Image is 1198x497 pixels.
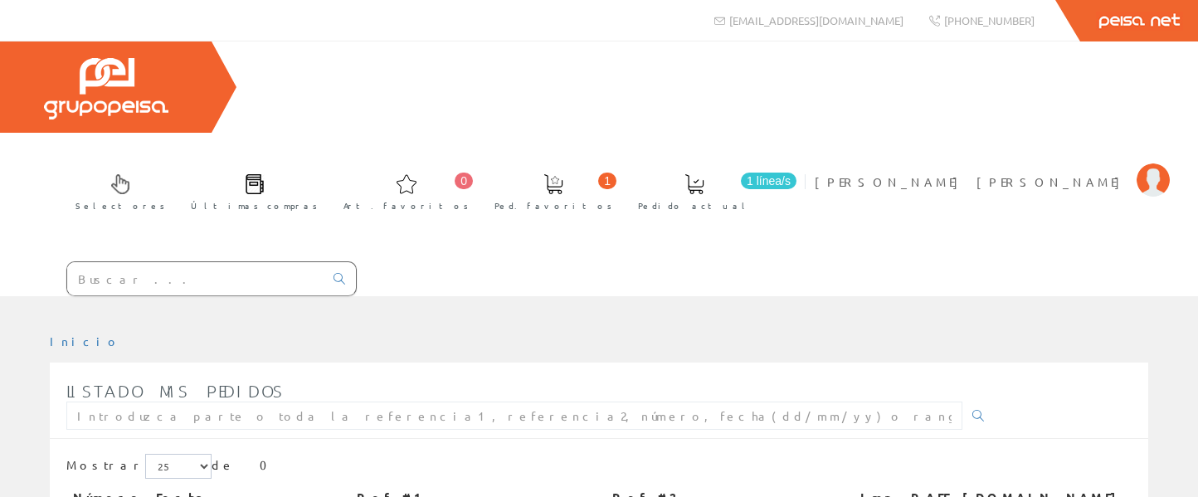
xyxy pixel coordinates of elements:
[50,334,120,348] a: Inicio
[66,381,285,401] span: Listado mis pedidos
[59,160,173,221] a: Selectores
[145,454,212,479] select: Mostrar
[75,197,165,214] span: Selectores
[621,160,801,221] a: 1 línea/s Pedido actual
[815,160,1170,176] a: [PERSON_NAME] [PERSON_NAME]
[741,173,796,189] span: 1 línea/s
[174,160,326,221] a: Últimas compras
[67,262,324,295] input: Buscar ...
[729,13,903,27] span: [EMAIL_ADDRESS][DOMAIN_NAME]
[815,173,1128,190] span: [PERSON_NAME] [PERSON_NAME]
[66,454,212,479] label: Mostrar
[598,173,616,189] span: 1
[44,58,168,119] img: Grupo Peisa
[478,160,621,221] a: 1 Ped. favoritos
[944,13,1035,27] span: [PHONE_NUMBER]
[191,197,318,214] span: Últimas compras
[343,197,469,214] span: Art. favoritos
[66,454,1132,483] div: de 0
[638,197,751,214] span: Pedido actual
[494,197,612,214] span: Ped. favoritos
[66,402,962,430] input: Introduzca parte o toda la referencia1, referencia2, número, fecha(dd/mm/yy) o rango de fechas(dd...
[455,173,473,189] span: 0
